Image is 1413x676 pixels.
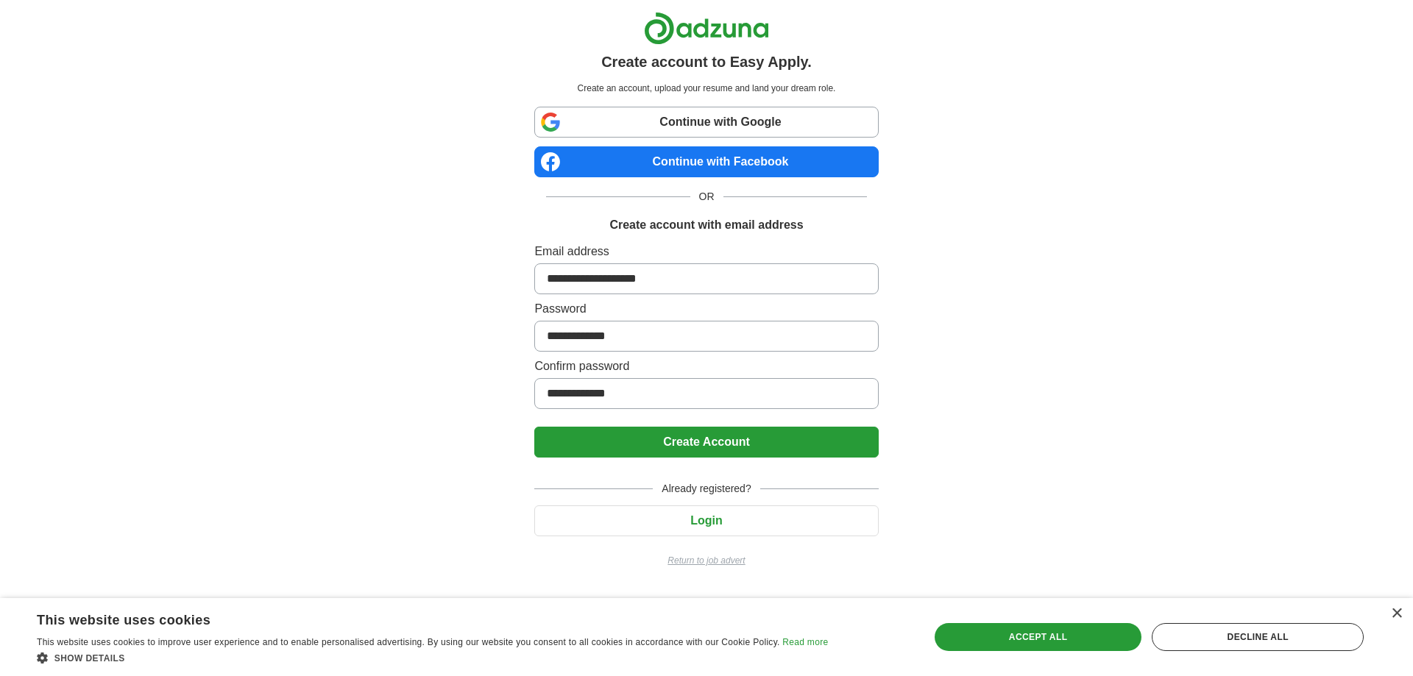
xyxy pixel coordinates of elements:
[37,650,828,665] div: Show details
[534,505,878,536] button: Login
[1152,623,1364,651] div: Decline all
[644,12,769,45] img: Adzuna logo
[534,427,878,458] button: Create Account
[601,51,812,73] h1: Create account to Easy Apply.
[782,637,828,647] a: Read more, opens a new window
[534,146,878,177] a: Continue with Facebook
[534,514,878,527] a: Login
[537,82,875,95] p: Create an account, upload your resume and land your dream role.
[534,554,878,567] a: Return to job advert
[935,623,1142,651] div: Accept all
[690,189,723,204] span: OR
[534,300,878,318] label: Password
[37,637,780,647] span: This website uses cookies to improve user experience and to enable personalised advertising. By u...
[534,357,878,375] label: Confirm password
[609,216,803,234] h1: Create account with email address
[37,607,791,629] div: This website uses cookies
[1391,608,1402,619] div: Close
[534,243,878,260] label: Email address
[54,653,125,663] span: Show details
[653,481,759,497] span: Already registered?
[534,107,878,138] a: Continue with Google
